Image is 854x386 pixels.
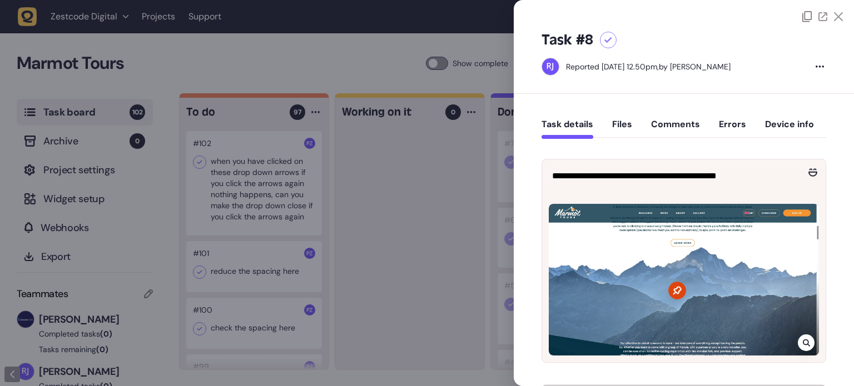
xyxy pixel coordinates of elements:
[542,58,559,75] img: Riki-leigh Jones
[802,334,848,380] iframe: LiveChat chat widget
[566,61,731,72] div: by [PERSON_NAME]
[542,119,593,139] button: Task details
[542,31,593,49] h5: Task #8
[651,119,700,139] button: Comments
[566,62,659,72] div: Reported [DATE] 12.50pm,
[765,119,814,139] button: Device info
[719,119,746,139] button: Errors
[612,119,632,139] button: Files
